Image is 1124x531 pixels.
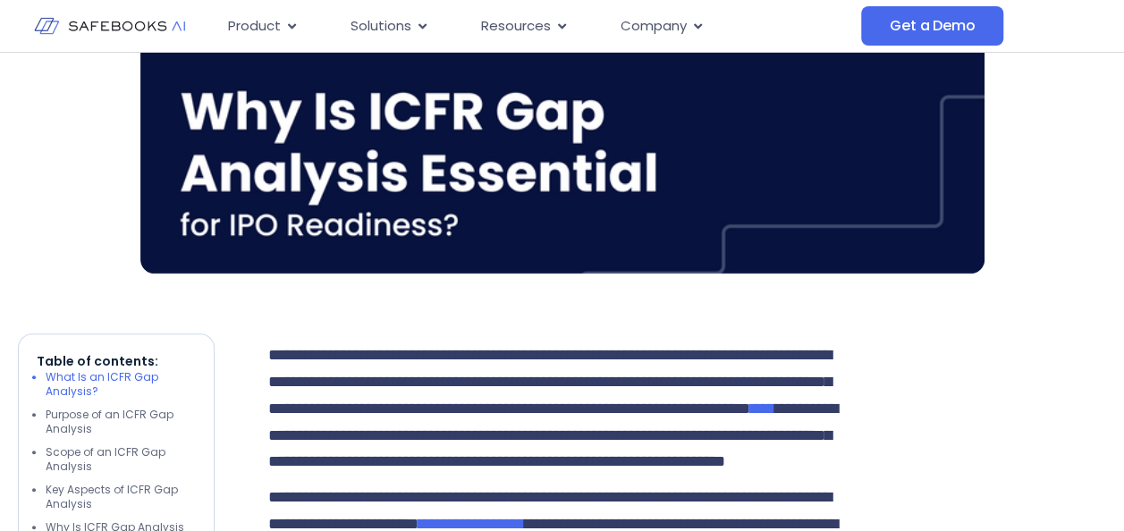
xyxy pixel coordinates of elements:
[214,9,861,44] div: Menu Toggle
[890,17,975,35] span: Get a Demo
[37,352,196,370] p: Table of contents:
[46,408,196,436] li: Purpose of an ICFR Gap Analysis
[46,483,196,511] li: Key Aspects of ICFR Gap Analysis
[228,16,281,37] span: Product
[351,16,411,37] span: Solutions
[621,16,687,37] span: Company
[46,445,196,474] li: Scope of an ICFR Gap Analysis
[46,370,196,399] li: What Is an ICFR Gap Analysis?
[861,6,1003,46] a: Get a Demo
[214,9,861,44] nav: Menu
[481,16,551,37] span: Resources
